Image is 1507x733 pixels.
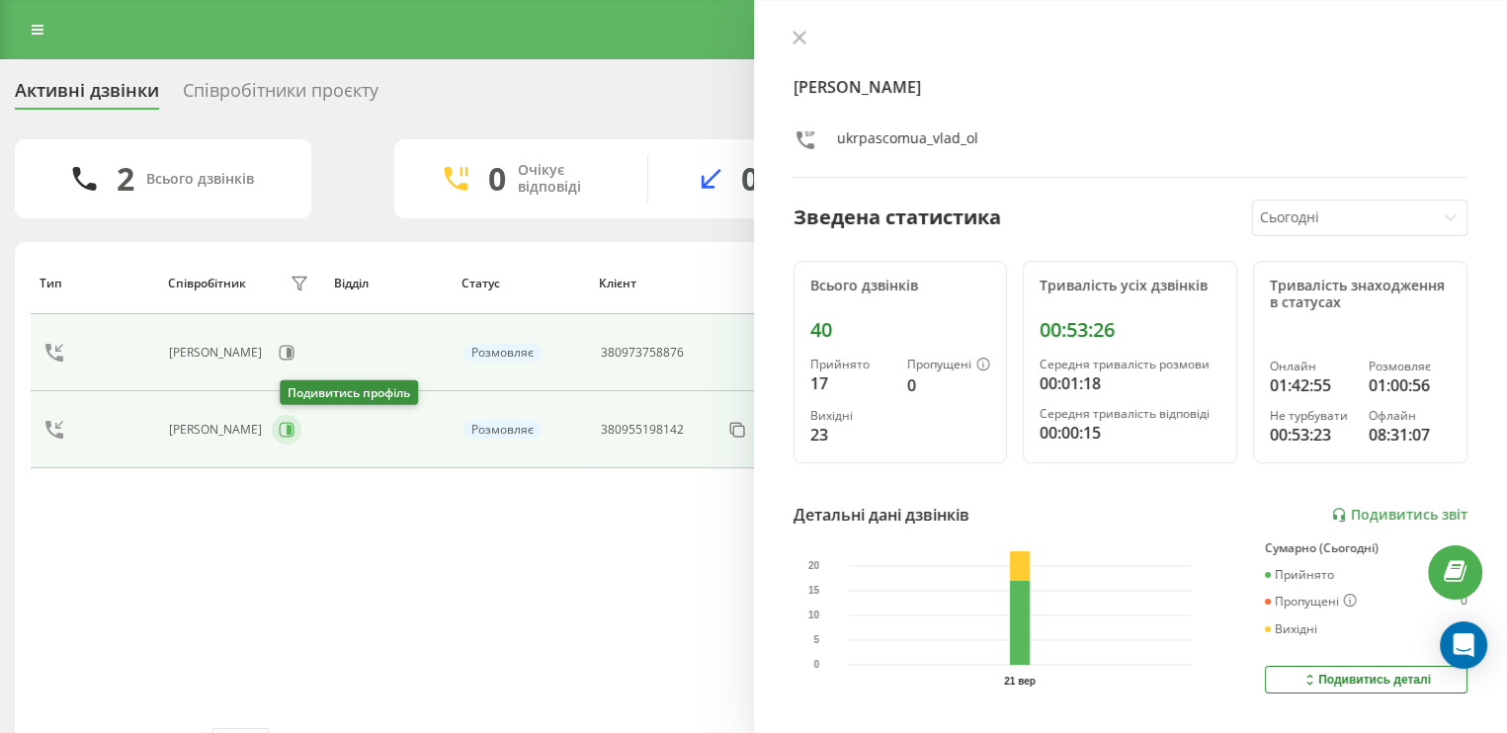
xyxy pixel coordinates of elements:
text: 10 [808,611,820,621]
div: 0 [907,373,990,397]
text: 0 [813,660,819,671]
div: Зведена статистика [794,203,1001,232]
div: Подивитись деталі [1301,672,1431,688]
div: Розмовляє [1369,360,1451,373]
div: Тривалість знаходження в статусах [1270,278,1451,311]
h4: [PERSON_NAME] [794,75,1468,99]
a: Подивитись звіт [1331,507,1467,524]
div: Пропущені [1265,594,1357,610]
div: Онлайн [1270,360,1352,373]
div: 2 [117,160,134,198]
div: 00:53:26 [1040,318,1220,342]
button: Подивитись деталі [1265,666,1467,693]
div: [PERSON_NAME] [169,423,267,437]
div: Детальні дані дзвінків [794,503,969,527]
div: Всього дзвінків [146,171,254,188]
div: 380973758876 [601,346,684,360]
div: Всього дзвінків [810,278,991,294]
div: Open Intercom Messenger [1440,621,1487,669]
div: Статус [461,277,580,290]
div: 17 [810,371,892,395]
div: 01:00:56 [1369,373,1451,397]
div: Вихідні [810,409,892,423]
div: Не турбувати [1270,409,1352,423]
div: Середня тривалість відповіді [1040,407,1220,421]
div: Пропущені [907,358,990,373]
div: Клієнт [599,277,754,290]
div: 0 [488,160,506,198]
div: Вихідні [1265,622,1317,636]
div: ukrpascomua_vlad_ol [837,128,978,157]
div: Активні дзвінки [15,80,159,111]
div: 40 [810,318,991,342]
div: 00:00:15 [1040,421,1220,445]
div: Прийнято [1265,568,1334,582]
div: Прийнято [810,358,892,371]
div: 380955198142 [601,423,684,437]
div: 23 [810,423,892,447]
div: Відділ [334,277,444,290]
text: 15 [808,586,820,597]
text: 20 [808,561,820,572]
div: Середня тривалість розмови [1040,358,1220,371]
div: Розмовляє [463,421,542,439]
div: 0 [1461,594,1467,610]
div: [PERSON_NAME] [169,346,267,360]
div: Співробітники проєкту [183,80,378,111]
div: Сумарно (Сьогодні) [1265,541,1467,555]
div: Тип [40,277,149,290]
div: Тривалість усіх дзвінків [1040,278,1220,294]
div: 0 [741,160,759,198]
div: Офлайн [1369,409,1451,423]
div: 00:53:23 [1270,423,1352,447]
text: 5 [813,635,819,646]
div: Подивитись профіль [280,380,418,405]
div: 08:31:07 [1369,423,1451,447]
text: 21 вер [1004,676,1036,687]
div: 01:42:55 [1270,373,1352,397]
div: Розмовляє [463,344,542,362]
div: 00:01:18 [1040,371,1220,395]
div: Очікує відповіді [518,162,618,196]
div: Співробітник [168,277,246,290]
